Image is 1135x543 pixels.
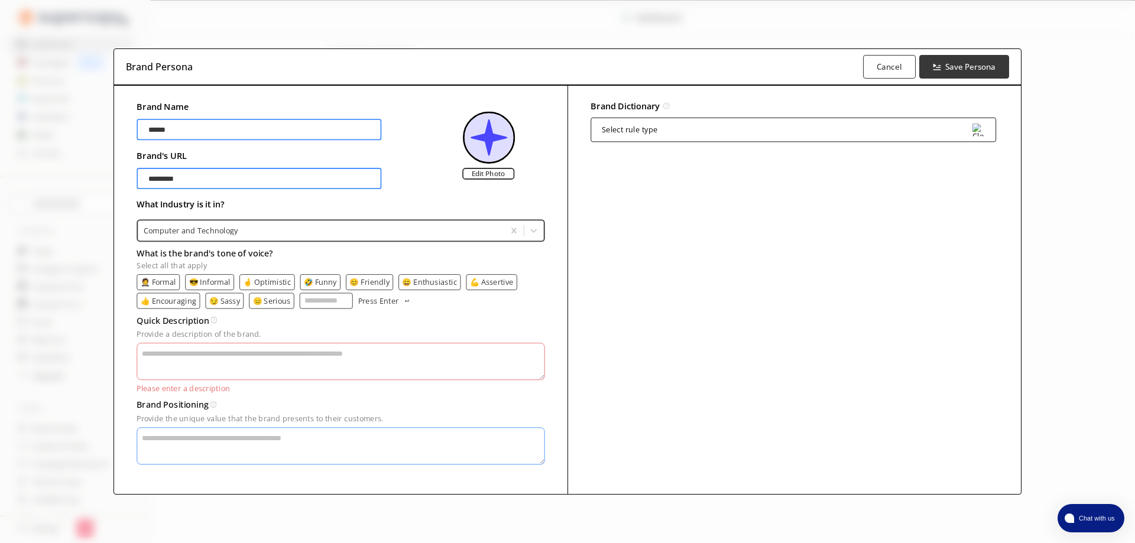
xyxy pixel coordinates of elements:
[137,148,381,164] h2: Brand's URL
[137,99,381,115] h2: Brand Name
[137,415,544,423] p: Provide the unique value that the brand presents to their customers.
[137,313,209,329] h3: Quick Description
[137,261,544,269] p: Select all that apply
[137,245,544,261] h3: What is the brand's tone of voice?
[404,299,410,302] img: Press Enter
[462,168,514,180] label: Edit Photo
[1058,504,1124,532] button: atlas-launcher
[945,61,995,72] b: Save Persona
[137,274,544,309] div: tone-text-list
[663,103,669,109] img: Tooltip Icon
[349,278,390,286] button: 😊 Friendly
[189,278,231,286] button: 😎 Informal
[358,297,398,305] p: Press Enter
[602,126,657,134] div: Select rule type
[137,396,209,412] h3: Brand Positioning
[137,330,544,339] p: Provide a description of the brand.
[141,278,176,286] button: 🤵 Formal
[141,297,196,305] button: 👍 Encouraging
[877,61,902,72] b: Cancel
[137,343,544,380] textarea: textarea-textarea
[243,278,291,286] button: 🤞 Optimistic
[402,278,457,286] button: 😄 Enthusiastic
[137,385,544,393] p: Please enter a description
[253,297,291,305] button: 😑 Serious
[304,278,337,286] button: 🤣 Funny
[863,55,916,79] button: Cancel
[463,111,515,163] img: Close
[591,98,660,114] h2: Brand Dictionary
[300,292,353,308] input: tone-input
[137,168,381,189] input: brand-persona-input-input
[919,55,1010,79] button: Save Persona
[209,297,240,305] button: 😏 Sassy
[210,401,217,408] img: Tooltip Icon
[137,427,544,464] textarea: textarea-textarea
[470,278,514,286] button: 💪 Assertive
[126,58,193,76] h3: Brand Persona
[1074,513,1117,523] span: Chat with us
[137,119,381,141] input: brand-persona-input-input
[358,292,411,308] button: Press Enter Press Enter
[972,123,985,136] img: Close
[137,196,544,212] h2: What Industry is it in?
[210,317,217,324] img: Tooltip Icon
